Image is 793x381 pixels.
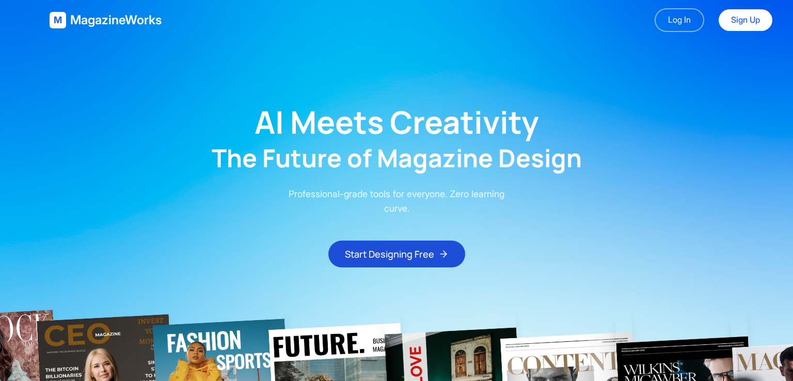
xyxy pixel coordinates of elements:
h2: The Future of Magazine Design [212,146,582,170]
a: Sign Up [719,9,772,31]
span: MagazineWorks [70,12,162,28]
h1: AI Meets Creativity [255,106,539,137]
button: Start Designing Free [328,241,465,267]
span: M [54,13,62,27]
p: Professional-grade tools for everyone. Zero learning curve. [281,187,512,216]
a: Log In [655,8,704,32]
